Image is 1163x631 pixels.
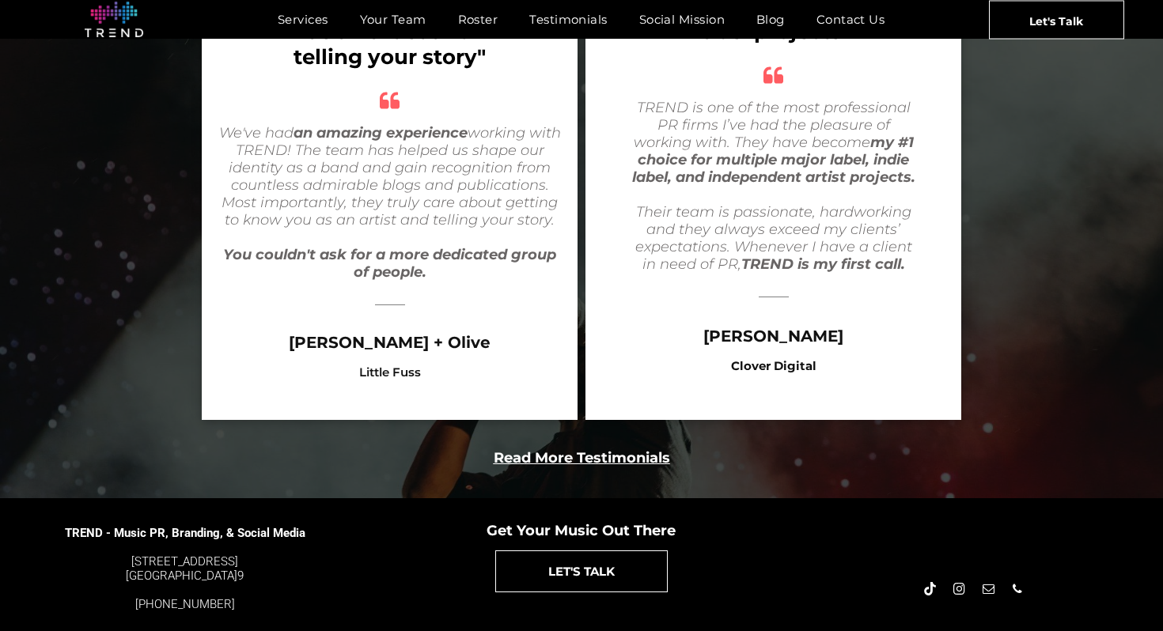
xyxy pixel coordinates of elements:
a: Contact Us [801,8,901,31]
a: LET'S TALK [495,550,668,592]
span: [PERSON_NAME] [703,327,843,346]
a: Read More Testimonials [494,449,670,467]
b: You couldn't ask for a more dedicated group of people. [223,246,556,281]
i: TREND is one of the most professional PR firms I’ve had the pleasure of working with. They have b... [632,99,915,186]
font: [STREET_ADDRESS] [GEOGRAPHIC_DATA] [126,554,238,583]
b: TREND is my first call. [741,255,905,273]
a: [PHONE_NUMBER] [135,597,235,611]
b: my #1 choice for multiple major label, indie label, and independent artist projects. [632,134,915,186]
a: Testimonials [513,8,623,31]
span: We've had working with TREND! The team has helped us shape our identity as a band and gain recogn... [219,124,561,229]
iframe: Chat Widget [878,448,1163,631]
a: Blog [741,8,801,31]
span: LET'S TALK [548,551,615,591]
a: [STREET_ADDRESS][GEOGRAPHIC_DATA] [126,554,238,583]
a: Your Team [344,8,442,31]
i: Their team is passionate, hardworking and they always exceed my clients’ expectations. Whenever I... [635,203,912,273]
a: Social Mission [623,8,741,31]
span: [PERSON_NAME] + Olive [289,333,491,352]
span: Let's Talk [1029,1,1083,40]
span: TREND - Music PR, Branding, & Social Media [65,526,305,540]
b: Clover Digital [731,358,816,373]
a: Roster [442,8,514,31]
span: Get Your Music Out There [487,522,676,539]
div: 9 [64,554,306,583]
span: Little Fuss [359,365,421,380]
img: logo [85,2,143,38]
a: Services [262,8,344,31]
b: an amazing experience [294,124,468,142]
